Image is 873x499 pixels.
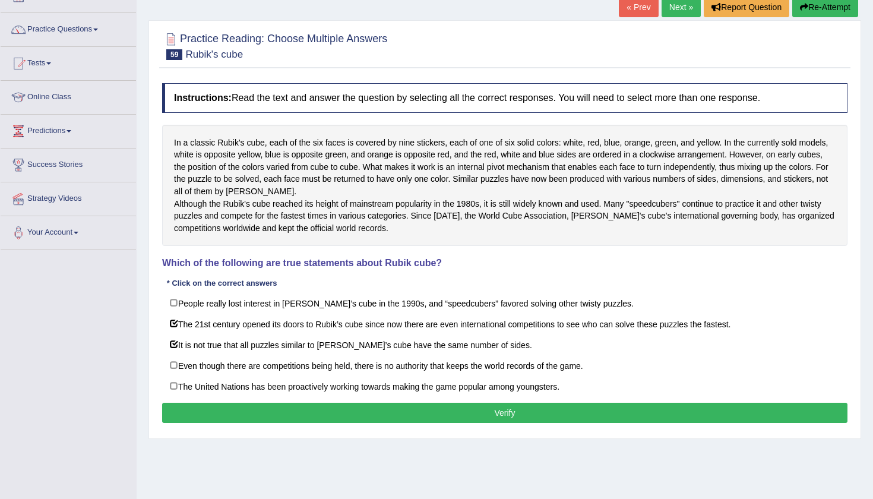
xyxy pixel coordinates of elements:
label: It is not true that all puzzles similar to [PERSON_NAME]’s cube have the same number of sides. [162,334,847,355]
a: Tests [1,47,136,77]
div: In a classic Rubik's cube, each of the six faces is covered by nine stickers, each of one of six ... [162,125,847,247]
button: Verify [162,403,847,423]
div: * Click on the correct answers [162,277,281,289]
a: Predictions [1,115,136,144]
a: Strategy Videos [1,182,136,212]
b: Instructions: [174,93,232,103]
label: The 21st century opened its doors to Rubik’s cube since now there are even international competit... [162,313,847,334]
h2: Practice Reading: Choose Multiple Answers [162,30,387,60]
a: Success Stories [1,149,136,178]
label: Even though there are competitions being held, there is no authority that keeps the world records... [162,355,847,376]
h4: Which of the following are true statements about Rubik cube? [162,258,847,269]
a: Online Class [1,81,136,110]
label: The United Nations has been proactively working towards making the game popular among youngsters. [162,375,847,397]
label: People really lost interest in [PERSON_NAME]’s cube in the 1990s, and “speedcubers” favored solvi... [162,292,847,314]
a: Practice Questions [1,13,136,43]
a: Your Account [1,216,136,246]
small: Rubik's cube [185,49,243,60]
h4: Read the text and answer the question by selecting all the correct responses. You will need to se... [162,83,847,113]
span: 59 [166,49,182,60]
